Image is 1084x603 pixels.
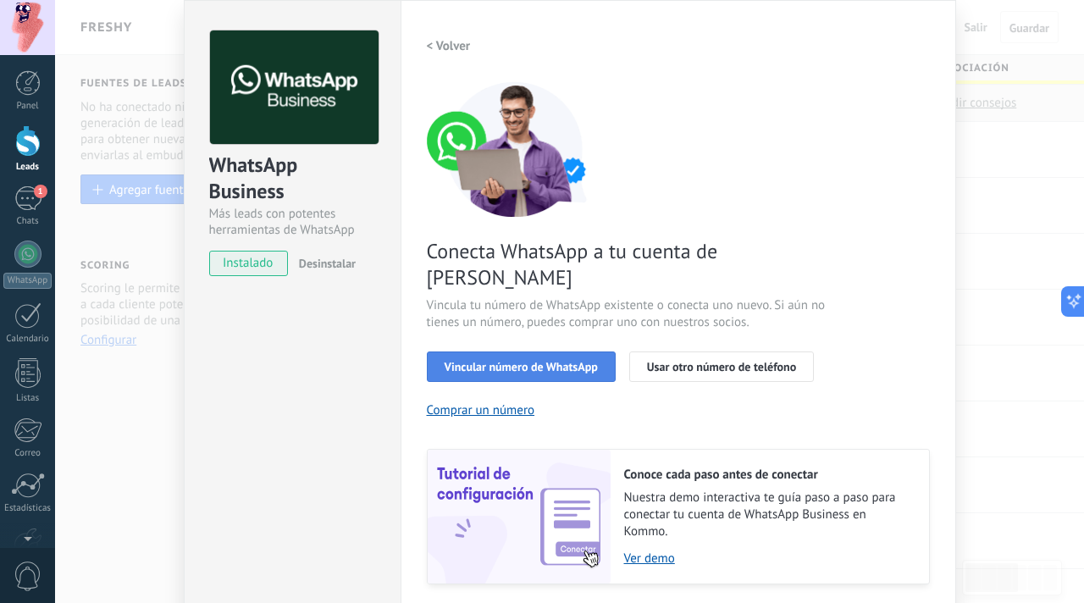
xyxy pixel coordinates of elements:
[445,361,598,373] span: Vincular número de WhatsApp
[3,273,52,289] div: WhatsApp
[3,162,53,173] div: Leads
[427,297,830,331] span: Vincula tu número de WhatsApp existente o conecta uno nuevo. Si aún no tienes un número, puedes c...
[624,467,912,483] h2: Conoce cada paso antes de conectar
[299,256,356,271] span: Desinstalar
[3,393,53,404] div: Listas
[427,402,535,418] button: Comprar un número
[3,101,53,112] div: Panel
[209,206,376,238] div: Más leads con potentes herramientas de WhatsApp
[427,81,605,217] img: connect number
[427,30,471,61] button: < Volver
[624,490,912,540] span: Nuestra demo interactiva te guía paso a paso para conectar tu cuenta de WhatsApp Business en Kommo.
[292,251,356,276] button: Desinstalar
[629,351,814,382] button: Usar otro número de teléfono
[624,550,912,567] a: Ver demo
[210,30,379,145] img: logo_main.png
[209,152,376,206] div: WhatsApp Business
[427,38,471,54] h2: < Volver
[427,238,830,290] span: Conecta WhatsApp a tu cuenta de [PERSON_NAME]
[427,351,616,382] button: Vincular número de WhatsApp
[647,361,796,373] span: Usar otro número de teléfono
[3,503,53,514] div: Estadísticas
[34,185,47,198] span: 1
[3,334,53,345] div: Calendario
[3,448,53,459] div: Correo
[210,251,287,276] span: instalado
[3,216,53,227] div: Chats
